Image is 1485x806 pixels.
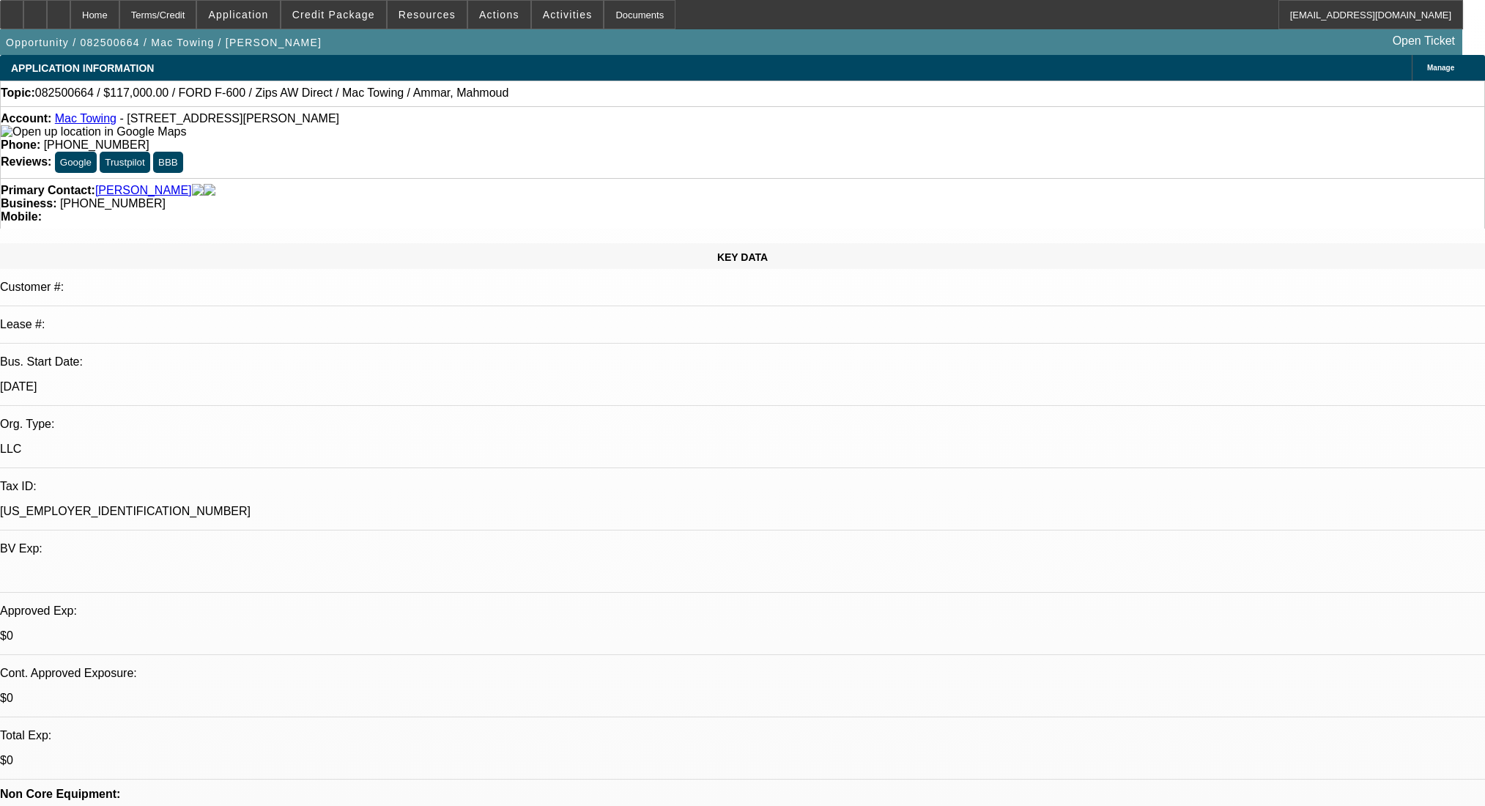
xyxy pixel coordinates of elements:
[1,125,186,138] img: Open up location in Google Maps
[468,1,530,29] button: Actions
[1,155,51,168] strong: Reviews:
[292,9,375,21] span: Credit Package
[95,184,192,197] a: [PERSON_NAME]
[543,9,593,21] span: Activities
[1,86,35,100] strong: Topic:
[1387,29,1461,53] a: Open Ticket
[1,210,42,223] strong: Mobile:
[35,86,509,100] span: 082500664 / $117,000.00 / FORD F-600 / Zips AW Direct / Mac Towing / Ammar, Mahmoud
[55,112,116,125] a: Mac Towing
[1,197,56,210] strong: Business:
[6,37,322,48] span: Opportunity / 082500664 / Mac Towing / [PERSON_NAME]
[532,1,604,29] button: Activities
[153,152,183,173] button: BBB
[388,1,467,29] button: Resources
[192,184,204,197] img: facebook-icon.png
[1,112,51,125] strong: Account:
[399,9,456,21] span: Resources
[100,152,149,173] button: Trustpilot
[1427,64,1454,72] span: Manage
[1,125,186,138] a: View Google Maps
[44,138,149,151] span: [PHONE_NUMBER]
[204,184,215,197] img: linkedin-icon.png
[208,9,268,21] span: Application
[717,251,768,263] span: KEY DATA
[119,112,339,125] span: - [STREET_ADDRESS][PERSON_NAME]
[197,1,279,29] button: Application
[281,1,386,29] button: Credit Package
[60,197,166,210] span: [PHONE_NUMBER]
[11,62,154,74] span: APPLICATION INFORMATION
[1,184,95,197] strong: Primary Contact:
[479,9,519,21] span: Actions
[55,152,97,173] button: Google
[1,138,40,151] strong: Phone:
